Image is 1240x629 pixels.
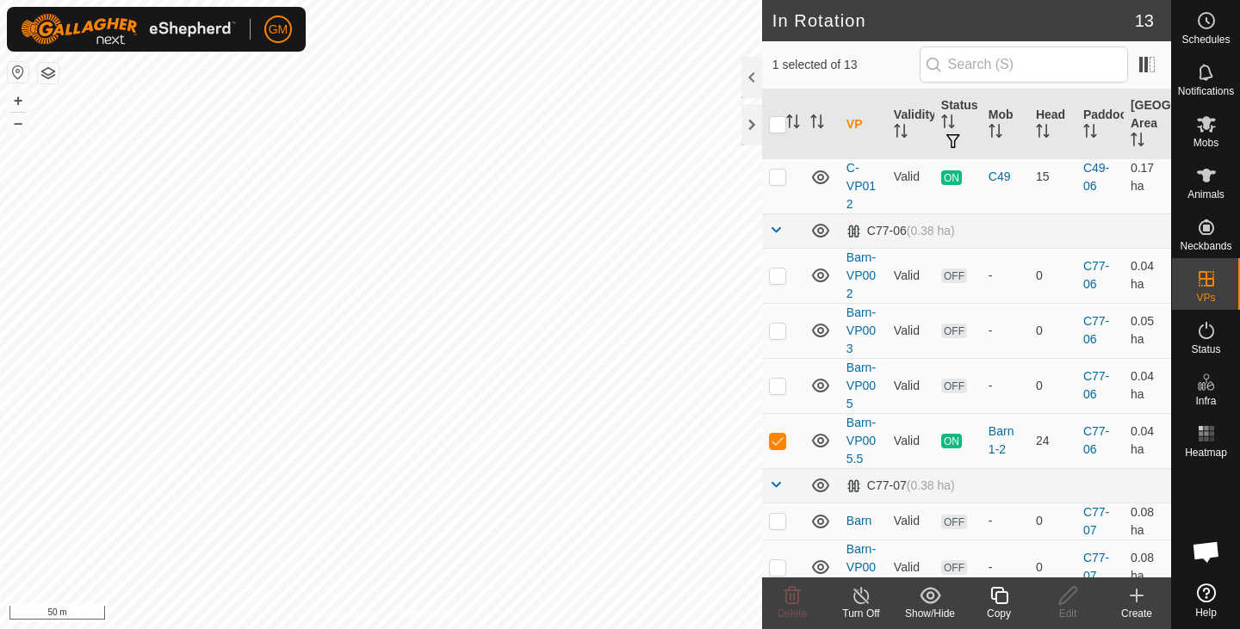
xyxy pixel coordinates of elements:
p-sorticon: Activate to sort [941,117,955,131]
span: Delete [778,607,808,620]
td: Valid [887,303,934,358]
span: OFF [941,324,967,338]
a: Barn-VP001 [846,542,876,592]
a: C77-06 [1083,424,1109,456]
a: Privacy Policy [313,607,377,622]
th: Head [1029,89,1076,160]
span: OFF [941,560,967,575]
div: Turn Off [827,606,896,621]
td: Valid [887,358,934,413]
div: - [989,267,1022,285]
span: Status [1191,344,1220,355]
td: 0.04 ha [1124,248,1171,303]
td: Valid [887,540,934,595]
th: Status [934,89,982,160]
a: C49 C-VP012 [846,143,876,211]
td: 0.08 ha [1124,503,1171,540]
th: Paddock [1076,89,1124,160]
td: 0.17 ha [1124,140,1171,213]
span: ON [941,434,962,448]
span: VPs [1196,293,1215,303]
span: 1 selected of 13 [772,56,920,74]
td: Valid [887,413,934,468]
a: Open chat [1181,526,1232,577]
a: C77-06 [1083,314,1109,346]
th: [GEOGRAPHIC_DATA] Area [1124,89,1171,160]
div: Show/Hide [896,606,964,621]
td: 0 [1029,358,1076,413]
a: C77-06 [1083,369,1109,401]
span: Heatmap [1185,447,1227,458]
td: 0 [1029,303,1076,358]
div: - [989,558,1022,577]
p-sorticon: Activate to sort [1131,135,1144,149]
button: Reset Map [8,62,28,83]
td: 0.05 ha [1124,303,1171,358]
span: Infra [1195,396,1216,406]
a: Barn-VP005 [846,361,876,410]
span: (0.38 ha) [907,478,955,492]
span: OFF [941,268,967,283]
button: Map Layers [38,63,59,83]
td: 0.08 ha [1124,540,1171,595]
p-sorticon: Activate to sort [810,117,824,131]
span: Help [1195,607,1217,618]
td: Valid [887,248,934,303]
a: Contact Us [398,607,449,622]
h2: In Rotation [772,10,1135,31]
td: 0.04 ha [1124,413,1171,468]
td: 0 [1029,248,1076,303]
div: C77-06 [846,224,955,238]
th: Validity [887,89,934,160]
input: Search (S) [920,46,1128,83]
div: C49 [989,168,1022,186]
div: Copy [964,606,1033,621]
th: VP [840,89,887,160]
div: - [989,512,1022,530]
a: Barn-VP002 [846,250,876,300]
div: Create [1102,606,1171,621]
div: - [989,377,1022,395]
span: Animals [1187,189,1224,200]
span: ON [941,170,962,185]
td: Valid [887,503,934,540]
div: - [989,322,1022,340]
div: C77-07 [846,478,955,493]
span: Mobs [1193,138,1218,148]
p-sorticon: Activate to sort [989,126,1002,140]
td: 0.04 ha [1124,358,1171,413]
a: Help [1172,577,1240,625]
a: Barn-VP003 [846,305,876,355]
td: 0 [1029,540,1076,595]
a: Barn-VP005.5 [846,416,876,466]
span: GM [269,21,288,39]
div: Edit [1033,606,1102,621]
a: C77-06 [1083,259,1109,291]
span: OFF [941,379,967,393]
td: 0 [1029,503,1076,540]
span: OFF [941,515,967,529]
button: + [8,90,28,111]
td: 24 [1029,413,1076,468]
p-sorticon: Activate to sort [1083,126,1097,140]
span: Schedules [1181,34,1230,45]
th: Mob [982,89,1029,160]
span: (0.38 ha) [907,224,955,237]
div: Barn 1-2 [989,422,1022,459]
span: Notifications [1178,86,1234,96]
a: C77-07 [1083,505,1109,537]
td: Valid [887,140,934,213]
span: 13 [1135,8,1154,34]
a: C49-06 [1083,161,1109,193]
button: – [8,113,28,133]
a: Barn [846,514,872,527]
p-sorticon: Activate to sort [786,117,800,131]
p-sorticon: Activate to sort [894,126,908,140]
td: 15 [1029,140,1076,213]
a: C77-07 [1083,551,1109,583]
img: Gallagher Logo [21,14,236,45]
span: Neckbands [1180,241,1231,251]
p-sorticon: Activate to sort [1036,126,1050,140]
